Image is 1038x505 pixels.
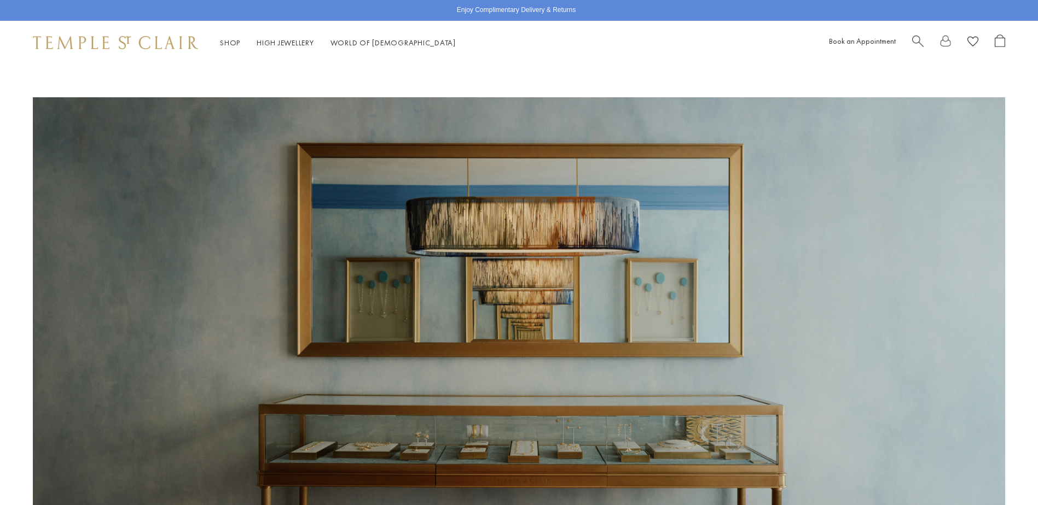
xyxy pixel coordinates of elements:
[330,38,456,48] a: World of [DEMOGRAPHIC_DATA]World of [DEMOGRAPHIC_DATA]
[995,34,1005,51] a: Open Shopping Bag
[257,38,314,48] a: High JewelleryHigh Jewellery
[912,34,924,51] a: Search
[220,38,240,48] a: ShopShop
[33,36,198,49] img: Temple St. Clair
[829,36,896,46] a: Book an Appointment
[220,36,456,50] nav: Main navigation
[967,34,978,51] a: View Wishlist
[457,5,576,16] p: Enjoy Complimentary Delivery & Returns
